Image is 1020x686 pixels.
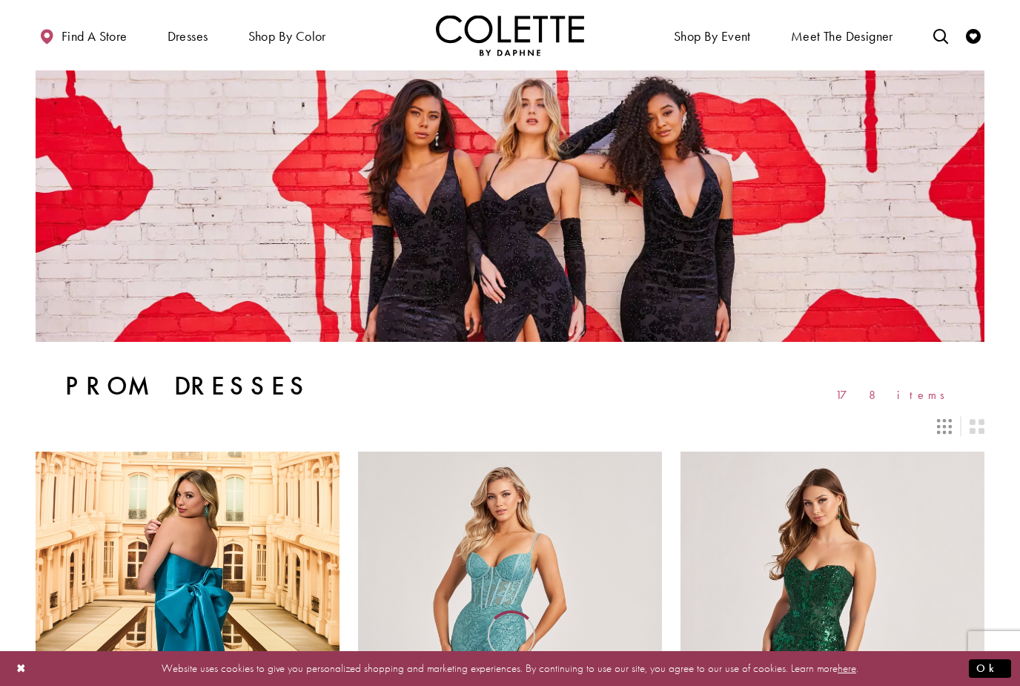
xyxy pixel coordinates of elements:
span: Shop by color [248,29,326,44]
button: Close Dialog [9,656,34,682]
a: Visit Home Page [436,15,584,56]
div: Layout Controls [27,410,993,443]
p: Website uses cookies to give you personalized shopping and marketing experiences. By continuing t... [107,659,913,679]
span: Shop By Event [670,15,755,56]
span: Switch layout to 2 columns [970,419,984,434]
span: Find a store [62,29,127,44]
a: Find a store [36,15,130,56]
span: 178 items [835,389,955,401]
span: Meet the designer [791,29,893,44]
a: here [838,661,856,676]
a: Toggle search [930,15,952,56]
a: Check Wishlist [962,15,984,56]
button: Submit Dialog [969,659,1011,678]
a: Meet the designer [787,15,897,56]
span: Dresses [164,15,212,56]
span: Shop by color [245,15,330,56]
span: Switch layout to 3 columns [937,419,952,434]
span: Dresses [168,29,208,44]
img: Colette by Daphne [436,15,584,56]
h1: Prom Dresses [65,372,311,401]
span: Shop By Event [674,29,751,44]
